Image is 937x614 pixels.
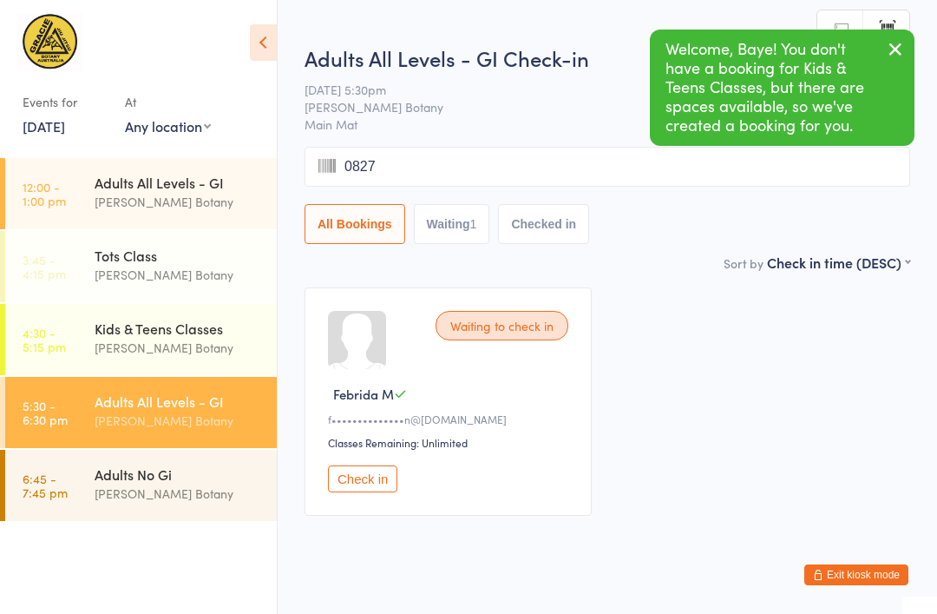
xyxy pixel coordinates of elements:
div: Adults No Gi [95,465,262,484]
div: Classes Remaining: Unlimited [328,435,573,450]
div: Any location [125,116,211,135]
img: Gracie Botany [17,13,82,70]
div: [PERSON_NAME] Botany [95,411,262,431]
a: 4:30 -5:15 pmKids & Teens Classes[PERSON_NAME] Botany [5,304,277,375]
time: 3:45 - 4:15 pm [23,253,66,281]
span: [DATE] 5:30pm [305,81,883,98]
div: Check in time (DESC) [767,253,910,272]
div: [PERSON_NAME] Botany [95,338,262,358]
div: Events for [23,88,108,116]
div: Waiting to check in [436,311,568,340]
button: Waiting1 [414,204,490,244]
a: 3:45 -4:15 pmTots Class[PERSON_NAME] Botany [5,231,277,302]
div: Kids & Teens Classes [95,319,262,338]
button: Check in [328,465,397,492]
time: 12:00 - 1:00 pm [23,180,66,208]
div: [PERSON_NAME] Botany [95,192,262,212]
div: 1 [470,217,477,231]
div: [PERSON_NAME] Botany [95,265,262,285]
button: Exit kiosk mode [804,564,908,585]
div: Adults All Levels - GI [95,392,262,411]
div: Welcome, Baye! You don't have a booking for Kids & Teens Classes, but there are spaces available,... [650,30,914,146]
time: 4:30 - 5:15 pm [23,326,66,353]
button: All Bookings [305,204,405,244]
time: 6:45 - 7:45 pm [23,472,68,499]
span: Febrida M [333,385,394,403]
span: [PERSON_NAME] Botany [305,98,883,116]
div: Adults All Levels - GI [95,173,262,192]
div: [PERSON_NAME] Botany [95,484,262,504]
span: Main Mat [305,116,910,133]
a: [DATE] [23,116,65,135]
div: f••••••••••••••n@[DOMAIN_NAME] [328,412,573,426]
div: Tots Class [95,246,262,265]
label: Sort by [724,254,763,272]
div: At [125,88,211,116]
input: Search [305,147,910,187]
time: 5:30 - 6:30 pm [23,399,68,426]
a: 12:00 -1:00 pmAdults All Levels - GI[PERSON_NAME] Botany [5,158,277,229]
button: Checked in [498,204,589,244]
a: 6:45 -7:45 pmAdults No Gi[PERSON_NAME] Botany [5,450,277,521]
a: 5:30 -6:30 pmAdults All Levels - GI[PERSON_NAME] Botany [5,377,277,448]
h2: Adults All Levels - GI Check-in [305,43,910,72]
